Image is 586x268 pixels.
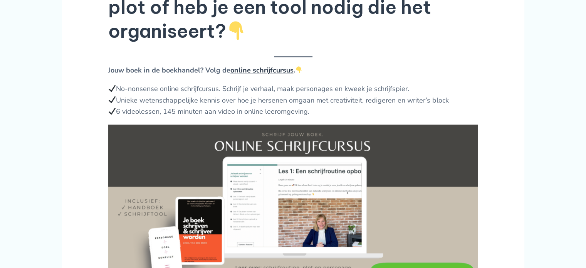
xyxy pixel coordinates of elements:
[108,83,478,118] p: No-nonsense online schrijfcursus. Schrijf je verhaal, maak personages en kweek je schrijfspier. U...
[109,85,116,92] img: ✔️
[230,66,294,75] a: online schrijfcursus
[296,66,302,73] img: 👇
[109,96,116,103] img: ✔️
[109,108,116,115] img: ✔️
[227,21,246,40] img: 👇
[108,66,295,75] strong: Jouw boek in de boekhandel? Volg de .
